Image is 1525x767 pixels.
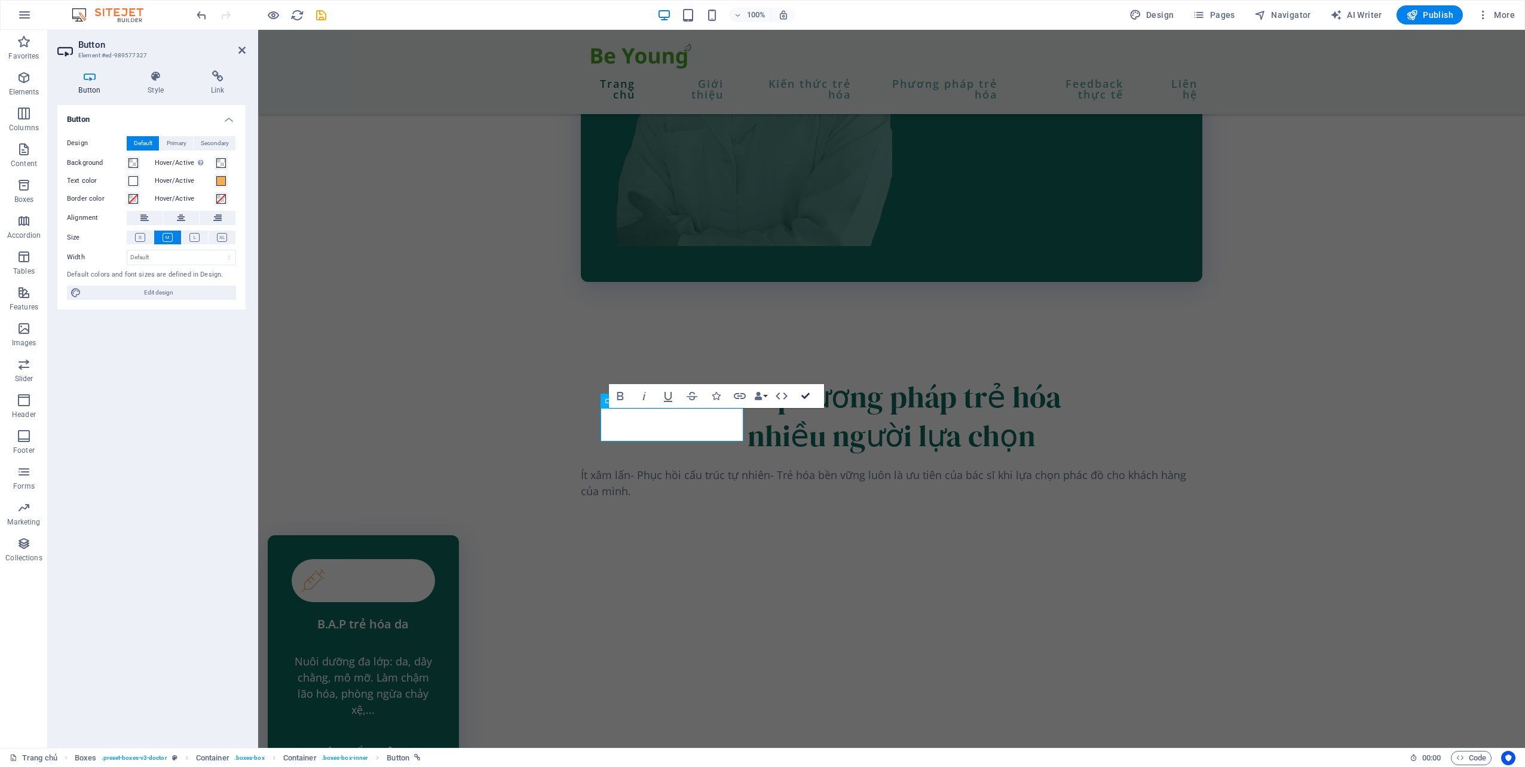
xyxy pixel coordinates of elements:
[127,70,190,96] h4: Style
[1254,9,1311,21] span: Navigator
[609,384,632,408] button: Bold (Ctrl+B)
[747,8,766,22] h6: 100%
[14,195,34,204] p: Boxes
[1129,9,1174,21] span: Design
[1431,753,1432,762] span: :
[67,192,127,206] label: Border color
[657,384,679,408] button: Underline (Ctrl+U)
[160,136,193,151] button: Primary
[1330,9,1382,21] span: AI Writer
[752,384,769,408] button: Data Bindings
[7,517,40,527] p: Marketing
[155,174,215,188] label: Hover/Active
[67,156,127,170] label: Background
[234,751,265,765] span: . boxes-box
[201,136,229,151] span: Secondary
[13,446,35,455] p: Footer
[7,231,41,240] p: Accordion
[67,211,127,225] label: Alignment
[15,374,33,383] p: Slider
[283,751,317,765] span: Click to select. Double-click to edit
[12,338,36,348] p: Images
[127,136,159,151] button: Default
[155,156,215,170] label: Hover/Active
[102,751,167,765] span: . preset-boxes-v3-doctor
[8,51,39,61] p: Favorites
[387,751,409,765] span: Click to select. Double-click to edit
[75,751,96,765] span: Click to select. Double-click to edit
[1472,5,1520,24] button: More
[729,8,771,22] button: 100%
[1397,5,1463,24] button: Publish
[10,751,57,765] a: Click to cancel selection. Double-click to open Pages
[194,8,209,22] button: undo
[1422,751,1441,765] span: 00 00
[290,8,304,22] button: reload
[13,266,35,276] p: Tables
[1501,751,1515,765] button: Usercentrics
[633,384,656,408] button: Italic (Ctrl+I)
[195,8,209,22] i: Undo: Change button (Ctrl+Z)
[67,136,127,151] label: Design
[134,136,152,151] span: Default
[681,384,703,408] button: Strikethrough
[75,751,421,765] nav: breadcrumb
[57,70,127,96] h4: Button
[10,302,38,312] p: Features
[172,754,177,761] i: This element is a customizable preset
[11,159,37,168] p: Content
[290,8,304,22] i: Reload page
[67,286,236,300] button: Edit design
[67,231,127,245] label: Size
[1125,5,1179,24] div: Design (Ctrl+Alt+Y)
[1456,751,1486,765] span: Code
[1406,9,1453,21] span: Publish
[1250,5,1316,24] button: Navigator
[5,553,42,563] p: Collections
[321,751,369,765] span: . boxes-box-inner
[705,384,727,408] button: Icons
[57,105,246,127] h4: Button
[1410,751,1441,765] h6: Session time
[1188,5,1239,24] button: Pages
[1193,9,1235,21] span: Pages
[78,39,246,50] h2: Button
[1125,5,1179,24] button: Design
[314,8,328,22] button: save
[12,410,36,419] p: Header
[69,8,158,22] img: Editor Logo
[194,136,235,151] button: Secondary
[67,254,127,260] label: Width
[196,751,229,765] span: Click to select. Double-click to edit
[314,8,328,22] i: Save (Ctrl+S)
[770,384,793,408] button: HTML
[9,123,39,133] p: Columns
[13,481,35,491] p: Forms
[9,87,39,97] p: Elements
[1451,751,1492,765] button: Code
[155,192,215,206] label: Hover/Active
[266,8,280,22] button: Click here to leave preview mode and continue editing
[1477,9,1515,21] span: More
[85,286,232,300] span: Edit design
[78,50,222,61] h3: Element #ed-989577327
[414,754,421,761] i: This element is linked
[189,70,246,96] h4: Link
[1325,5,1387,24] button: AI Writer
[67,270,236,280] div: Default colors and font sizes are defined in Design.
[778,10,789,20] i: On resize automatically adjust zoom level to fit chosen device.
[67,174,127,188] label: Text color
[167,136,186,151] span: Primary
[728,384,751,408] button: Link
[794,384,817,408] button: Confirm (Ctrl+⏎)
